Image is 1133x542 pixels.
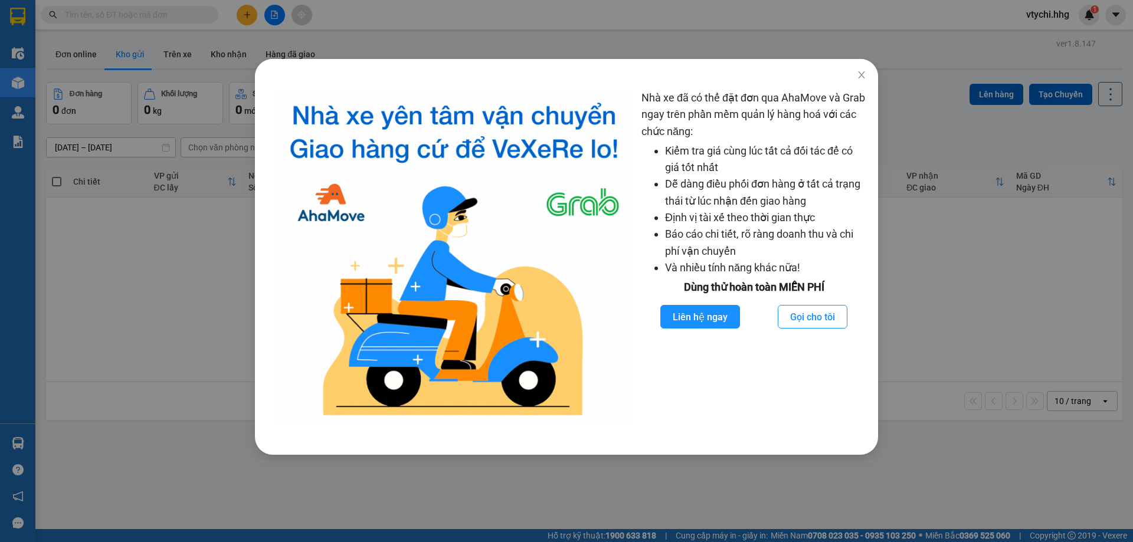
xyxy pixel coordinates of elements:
[665,143,866,176] li: Kiểm tra giá cùng lúc tất cả đối tác để có giá tốt nhất
[665,176,866,209] li: Dễ dàng điều phối đơn hàng ở tất cả trạng thái từ lúc nhận đến giao hàng
[665,259,866,276] li: Và nhiều tính năng khác nữa!
[641,90,866,425] div: Nhà xe đã có thể đặt đơn qua AhaMove và Grab ngay trên phần mềm quản lý hàng hoá với các chức năng:
[857,70,866,80] span: close
[276,90,632,425] img: logo
[673,310,728,324] span: Liên hệ ngay
[665,226,866,259] li: Báo cáo chi tiết, rõ ràng doanh thu và chi phí vận chuyển
[778,305,847,329] button: Gọi cho tôi
[665,209,866,226] li: Định vị tài xế theo thời gian thực
[660,305,740,329] button: Liên hệ ngay
[790,310,835,324] span: Gọi cho tôi
[845,59,878,92] button: Close
[641,279,866,295] div: Dùng thử hoàn toàn MIỄN PHÍ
